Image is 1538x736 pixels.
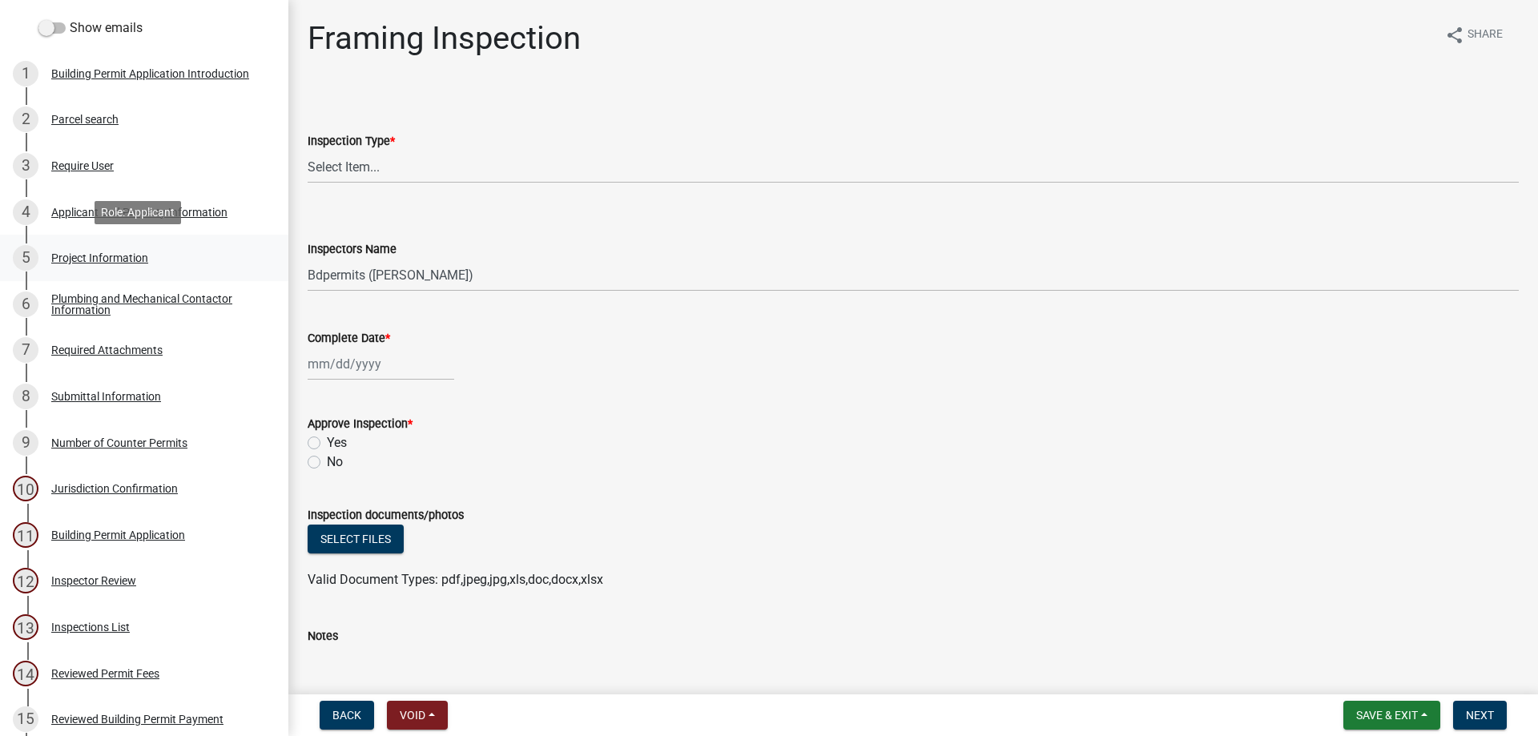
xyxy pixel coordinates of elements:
[1445,26,1464,45] i: share
[13,153,38,179] div: 3
[13,614,38,640] div: 13
[51,160,114,171] div: Require User
[51,207,227,218] div: Applicant and Property Information
[51,114,119,125] div: Parcel search
[13,476,38,501] div: 10
[13,337,38,363] div: 7
[308,525,404,553] button: Select files
[1432,19,1516,50] button: shareShare
[51,391,161,402] div: Submittal Information
[308,348,454,380] input: mm/dd/yyyy
[327,433,347,452] label: Yes
[1466,709,1494,722] span: Next
[13,706,38,732] div: 15
[400,709,425,722] span: Void
[38,18,143,38] label: Show emails
[13,661,38,686] div: 14
[51,293,263,316] div: Plumbing and Mechanical Contactor Information
[13,384,38,409] div: 8
[51,668,159,679] div: Reviewed Permit Fees
[51,68,249,79] div: Building Permit Application Introduction
[13,292,38,317] div: 6
[1453,701,1507,730] button: Next
[13,199,38,225] div: 4
[1343,701,1440,730] button: Save & Exit
[1468,26,1503,45] span: Share
[51,252,148,263] div: Project Information
[332,709,361,722] span: Back
[13,430,38,456] div: 9
[1356,709,1418,722] span: Save & Exit
[51,437,187,448] div: Number of Counter Permits
[13,568,38,593] div: 12
[308,631,338,642] label: Notes
[51,575,136,586] div: Inspector Review
[308,419,413,430] label: Approve Inspection
[308,19,581,58] h1: Framing Inspection
[308,244,397,255] label: Inspectors Name
[308,510,464,521] label: Inspection documents/photos
[51,344,163,356] div: Required Attachments
[13,61,38,86] div: 1
[13,522,38,548] div: 11
[308,136,395,147] label: Inspection Type
[51,529,185,541] div: Building Permit Application
[308,572,603,587] span: Valid Document Types: pdf,jpeg,jpg,xls,doc,docx,xlsx
[327,452,343,472] label: No
[320,701,374,730] button: Back
[51,714,223,725] div: Reviewed Building Permit Payment
[51,621,130,633] div: Inspections List
[13,245,38,271] div: 5
[95,201,181,224] div: Role: Applicant
[51,483,178,494] div: Jurisdiction Confirmation
[13,107,38,132] div: 2
[387,701,448,730] button: Void
[308,333,390,344] label: Complete Date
